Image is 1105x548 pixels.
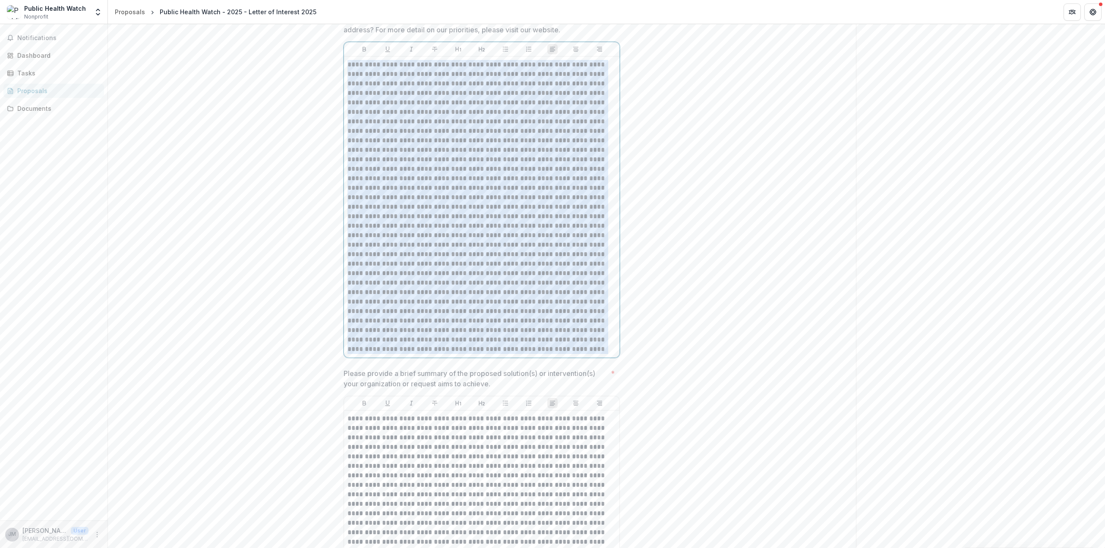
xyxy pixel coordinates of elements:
div: Tasks [17,69,97,78]
button: Strike [429,44,440,54]
button: Get Help [1084,3,1102,21]
div: Public Health Watch [24,4,86,13]
button: Align Center [571,398,581,408]
button: Heading 2 [477,398,487,408]
button: More [92,529,102,540]
button: Underline [382,44,393,54]
a: Dashboard [3,48,104,63]
button: Strike [429,398,440,408]
a: Proposals [111,6,148,18]
p: User [71,527,88,535]
a: Tasks [3,66,104,80]
span: Notifications [17,34,101,42]
button: Ordered List [524,398,534,408]
button: Italicize [406,398,417,408]
img: Public Health Watch [7,5,21,19]
p: [PERSON_NAME] [22,526,67,535]
div: Public Health Watch - 2025 - Letter of Interest 2025 [160,7,316,16]
button: Align Left [547,398,558,408]
button: Notifications [3,31,104,45]
button: Align Center [571,44,581,54]
nav: breadcrumb [111,6,320,18]
a: Proposals [3,84,104,98]
p: [EMAIL_ADDRESS][DOMAIN_NAME] [22,535,88,543]
button: Heading 1 [453,398,464,408]
button: Bold [359,44,369,54]
button: Open entity switcher [92,3,104,21]
button: Partners [1064,3,1081,21]
button: Align Right [594,398,605,408]
p: Please provide a brief summary of the proposed solution(s) or intervention(s) your organization o... [344,368,607,389]
button: Bullet List [500,398,511,408]
div: Dashboard [17,51,97,60]
button: Heading 2 [477,44,487,54]
button: Underline [382,398,393,408]
div: Jim Morris [8,532,16,537]
button: Ordered List [524,44,534,54]
div: Documents [17,104,97,113]
div: Proposals [17,86,97,95]
button: Italicize [406,44,417,54]
button: Heading 1 [453,44,464,54]
span: Nonprofit [24,13,48,21]
button: Bullet List [500,44,511,54]
a: Documents [3,101,104,116]
button: Align Right [594,44,605,54]
button: Bold [359,398,369,408]
button: Align Left [547,44,558,54]
div: Proposals [115,7,145,16]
